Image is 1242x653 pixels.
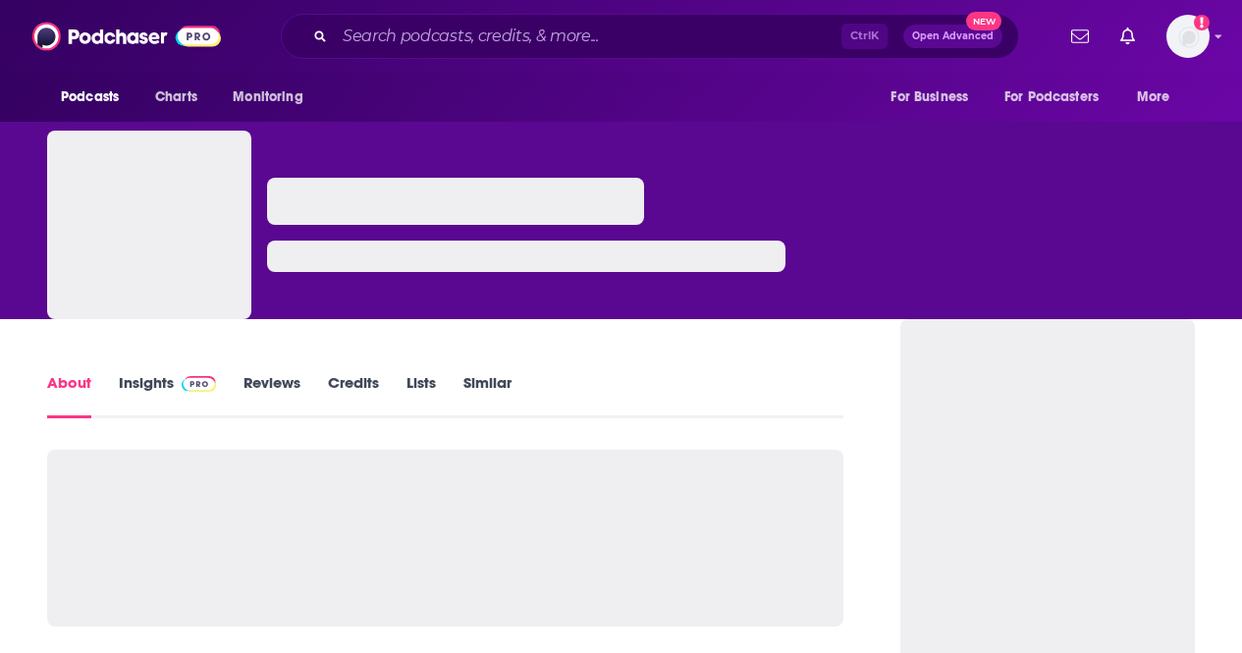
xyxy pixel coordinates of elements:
[233,83,302,111] span: Monitoring
[328,373,379,418] a: Credits
[877,79,993,116] button: open menu
[61,83,119,111] span: Podcasts
[406,373,436,418] a: Lists
[142,79,209,116] a: Charts
[903,25,1002,48] button: Open AdvancedNew
[891,83,968,111] span: For Business
[912,31,994,41] span: Open Advanced
[1166,15,1210,58] span: Logged in as CierraSunPR
[841,24,888,49] span: Ctrl K
[463,373,512,418] a: Similar
[119,373,216,418] a: InsightsPodchaser Pro
[1063,20,1097,53] a: Show notifications dropdown
[155,83,197,111] span: Charts
[1166,15,1210,58] img: User Profile
[32,18,221,55] img: Podchaser - Follow, Share and Rate Podcasts
[281,14,1019,59] div: Search podcasts, credits, & more...
[992,79,1127,116] button: open menu
[47,79,144,116] button: open menu
[1123,79,1195,116] button: open menu
[182,376,216,392] img: Podchaser Pro
[219,79,328,116] button: open menu
[47,373,91,418] a: About
[966,12,1001,30] span: New
[1004,83,1099,111] span: For Podcasters
[1137,83,1170,111] span: More
[335,21,841,52] input: Search podcasts, credits, & more...
[243,373,300,418] a: Reviews
[1112,20,1143,53] a: Show notifications dropdown
[1166,15,1210,58] button: Show profile menu
[1194,15,1210,30] svg: Add a profile image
